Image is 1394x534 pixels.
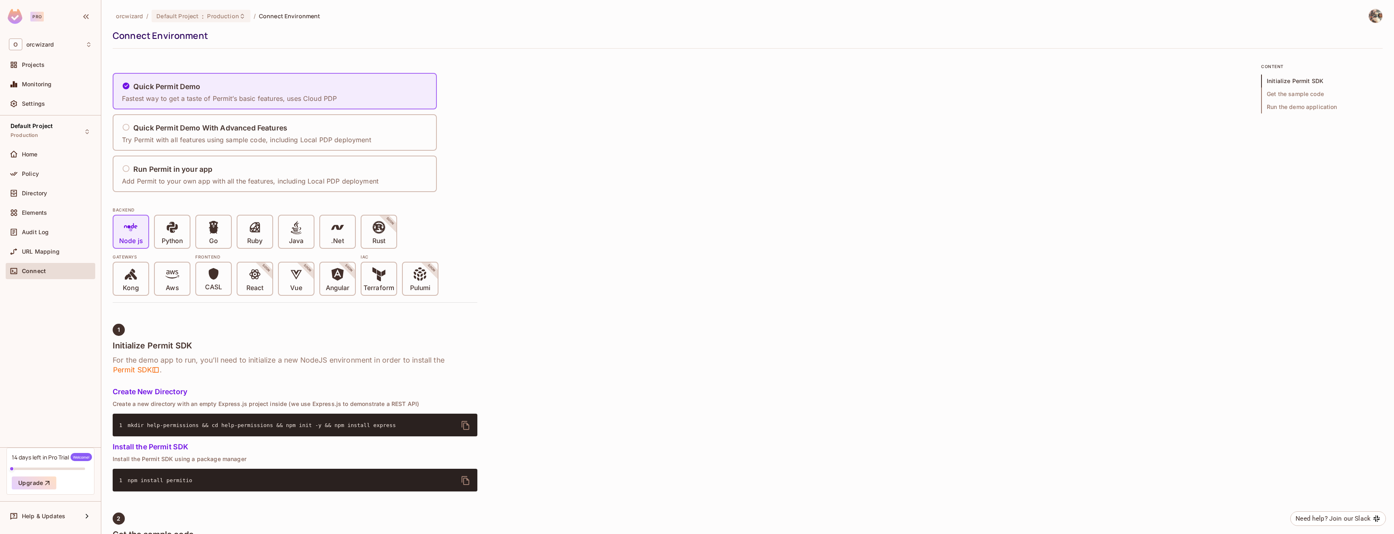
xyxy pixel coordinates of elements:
[22,268,46,274] span: Connect
[363,284,394,292] p: Terraform
[22,171,39,177] span: Policy
[292,252,323,284] span: SOON
[113,365,160,375] span: Permit SDK
[195,254,356,260] div: Frontend
[205,283,222,291] p: CASL
[372,237,385,245] p: Rust
[254,12,256,20] li: /
[290,284,302,292] p: Vue
[156,12,199,20] span: Default Project
[22,81,52,88] span: Monitoring
[8,9,22,24] img: SReyMgAAAABJRU5ErkJggg==
[113,254,190,260] div: Gateways
[361,254,438,260] div: IAC
[122,94,337,103] p: Fastest way to get a taste of Permit’s basic features, uses Cloud PDP
[119,237,143,245] p: Node js
[22,248,60,255] span: URL Mapping
[22,190,47,197] span: Directory
[22,151,38,158] span: Home
[113,355,477,375] h6: For the demo app to run, you’ll need to initialize a new NodeJS environment in order to install t...
[133,165,212,173] h5: Run Permit in your app
[456,471,475,490] button: delete
[331,237,344,245] p: .Net
[113,388,477,396] h5: Create New Directory
[22,209,47,216] span: Elements
[116,12,143,20] span: the active workspace
[1261,63,1383,70] p: content
[22,229,49,235] span: Audit Log
[113,443,477,451] h5: Install the Permit SDK
[22,513,65,519] span: Help & Updates
[128,477,192,483] span: npm install permitio
[289,237,304,245] p: Java
[128,422,396,428] span: mkdir help-permissions && cd help-permissions && npm init -y && npm install express
[113,341,477,350] h4: Initialize Permit SDK
[416,252,447,284] span: SOON
[133,83,201,91] h5: Quick Permit Demo
[30,12,44,21] div: Pro
[122,177,378,186] p: Add Permit to your own app with all the features, including Local PDP deployment
[113,30,1379,42] div: Connect Environment
[1261,100,1383,113] span: Run the demo application
[333,252,365,284] span: SOON
[71,453,92,461] span: Welcome!
[326,284,350,292] p: Angular
[166,284,178,292] p: Aws
[113,401,477,407] p: Create a new directory with an empty Express.js project inside (we use Express.js to demonstrate ...
[113,456,477,462] p: Install the Permit SDK using a package manager
[133,124,287,132] h5: Quick Permit Demo With Advanced Features
[207,12,239,20] span: Production
[209,237,218,245] p: Go
[1369,9,1382,23] img: Yuxi Hou
[259,12,321,20] span: Connect Environment
[12,476,56,489] button: Upgrade
[1261,75,1383,88] span: Initialize Permit SDK
[410,284,430,292] p: Pulumi
[374,205,406,237] span: SOON
[456,416,475,435] button: delete
[247,237,263,245] p: Ruby
[26,41,54,48] span: Workspace: orcwizard
[9,38,22,50] span: O
[119,421,128,429] span: 1
[1261,88,1383,100] span: Get the sample code
[123,284,139,292] p: Kong
[1296,514,1370,523] div: Need help? Join our Slack
[11,123,53,129] span: Default Project
[119,476,128,485] span: 1
[11,132,38,139] span: Production
[201,13,204,19] span: :
[12,453,92,461] div: 14 days left in Pro Trial
[22,100,45,107] span: Settings
[246,284,263,292] p: React
[146,12,148,20] li: /
[162,237,183,245] p: Python
[122,135,371,144] p: Try Permit with all features using sample code, including Local PDP deployment
[250,252,282,284] span: SOON
[22,62,45,68] span: Projects
[113,207,477,213] div: BACKEND
[118,327,120,333] span: 1
[117,515,120,522] span: 2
